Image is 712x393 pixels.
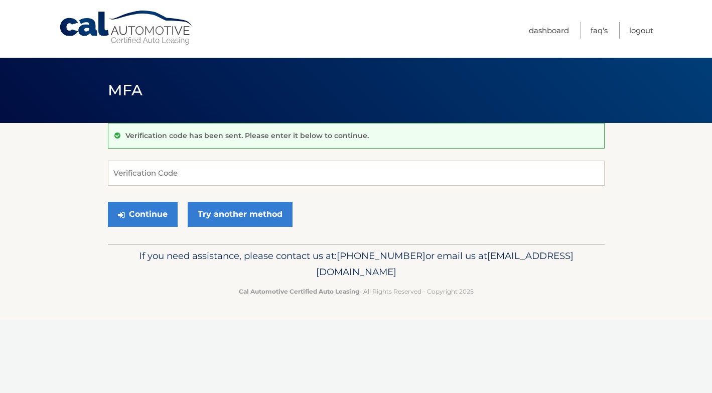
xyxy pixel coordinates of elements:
[629,22,653,39] a: Logout
[59,10,194,46] a: Cal Automotive
[114,286,598,297] p: - All Rights Reserved - Copyright 2025
[108,202,178,227] button: Continue
[591,22,608,39] a: FAQ's
[188,202,293,227] a: Try another method
[125,131,369,140] p: Verification code has been sent. Please enter it below to continue.
[108,161,605,186] input: Verification Code
[316,250,574,278] span: [EMAIL_ADDRESS][DOMAIN_NAME]
[337,250,425,261] span: [PHONE_NUMBER]
[114,248,598,280] p: If you need assistance, please contact us at: or email us at
[239,288,359,295] strong: Cal Automotive Certified Auto Leasing
[108,81,143,99] span: MFA
[529,22,569,39] a: Dashboard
